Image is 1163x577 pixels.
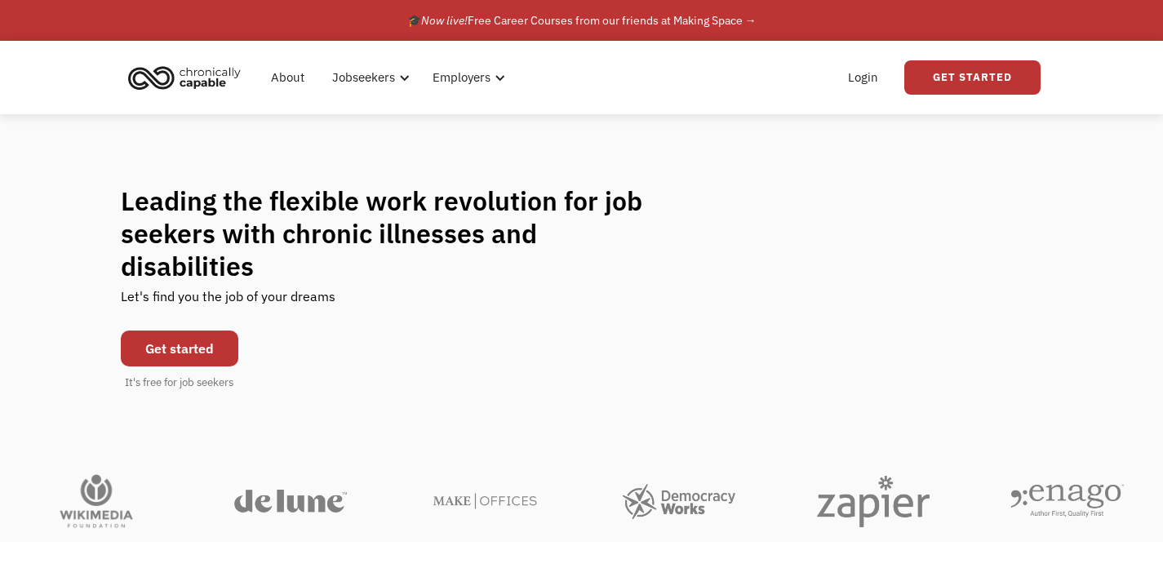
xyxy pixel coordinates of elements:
a: Get Started [904,60,1041,95]
em: Now live! [421,13,468,28]
a: Get started [121,331,238,366]
h1: Leading the flexible work revolution for job seekers with chronic illnesses and disabilities [121,184,674,282]
div: Employers [433,68,491,87]
a: home [123,60,253,95]
div: Employers [423,51,510,104]
div: Let's find you the job of your dreams [121,282,335,322]
div: It's free for job seekers [125,375,233,391]
div: Jobseekers [322,51,415,104]
img: Chronically Capable logo [123,60,246,95]
a: About [261,51,314,104]
a: Login [838,51,888,104]
div: Jobseekers [332,68,395,87]
div: 🎓 Free Career Courses from our friends at Making Space → [407,11,757,30]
